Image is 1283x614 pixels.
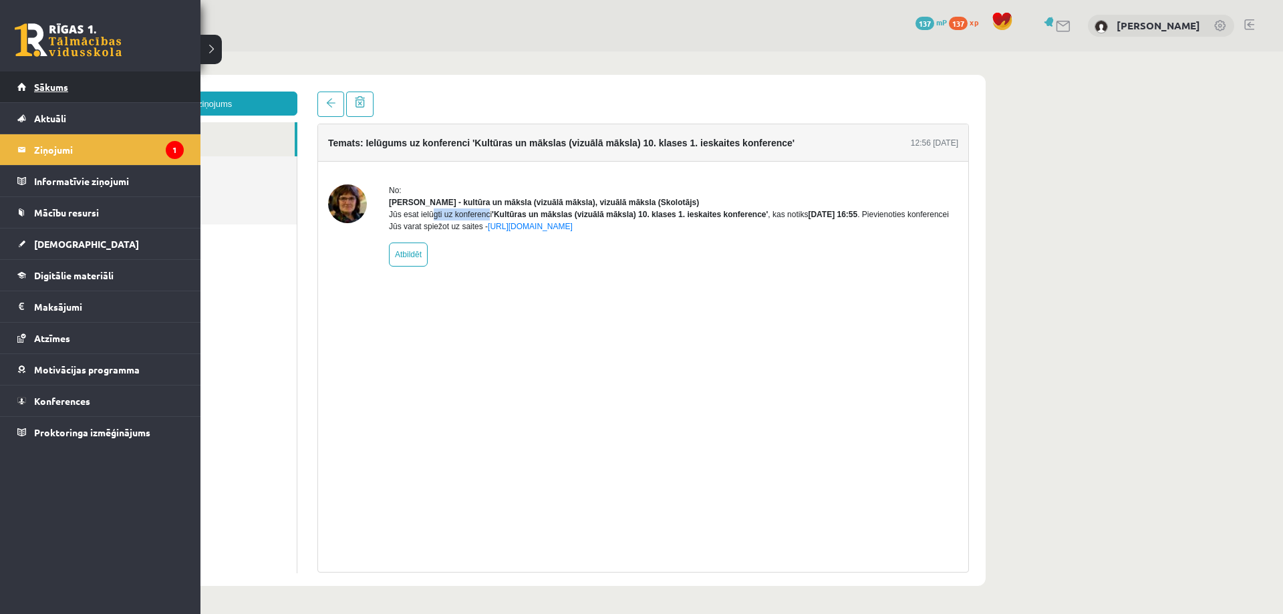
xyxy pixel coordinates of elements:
[34,206,99,218] span: Mācību resursi
[34,81,68,93] span: Sākums
[40,71,241,105] a: Ienākošie
[34,166,184,196] legend: Informatīvie ziņojumi
[335,146,646,156] strong: [PERSON_NAME] - kultūra un māksla (vizuālā māksla), vizuālā māksla (Skolotājs)
[936,17,947,27] span: mP
[34,112,66,124] span: Aktuāli
[34,269,114,281] span: Digitālie materiāli
[17,260,184,291] a: Digitālie materiāli
[949,17,968,30] span: 137
[915,17,947,27] a: 137 mP
[17,323,184,353] a: Atzīmes
[335,133,905,145] div: No:
[970,17,978,27] span: xp
[275,86,741,97] h4: Temats: Ielūgums uz konferenci 'Kultūras un mākslas (vizuālā māksla) 10. klases 1. ieskaites konf...
[34,332,70,344] span: Atzīmes
[275,133,313,172] img: Ilze Kolka - kultūra un māksla (vizuālā māksla), vizuālā māksla
[335,191,374,215] a: Atbildēt
[1095,20,1108,33] img: Emīls Miķelsons
[949,17,985,27] a: 137 xp
[915,17,934,30] span: 137
[857,86,905,98] div: 12:56 [DATE]
[17,417,184,448] a: Proktoringa izmēģinājums
[335,157,905,181] div: Jūs esat ielūgti uz konferenci , kas notiks . Pievienoties konferencei Jūs varat spiežot uz saites -
[17,197,184,228] a: Mācību resursi
[34,238,139,250] span: [DEMOGRAPHIC_DATA]
[40,139,243,173] a: Dzēstie
[17,71,184,102] a: Sākums
[34,426,150,438] span: Proktoringa izmēģinājums
[15,23,122,57] a: Rīgas 1. Tālmācības vidusskola
[17,386,184,416] a: Konferences
[17,228,184,259] a: [DEMOGRAPHIC_DATA]
[17,354,184,385] a: Motivācijas programma
[17,291,184,322] a: Maksājumi
[34,134,184,165] legend: Ziņojumi
[40,105,243,139] a: Nosūtītie
[754,158,804,168] b: [DATE] 16:55
[34,395,90,407] span: Konferences
[34,363,140,375] span: Motivācijas programma
[40,40,244,64] a: Jauns ziņojums
[34,291,184,322] legend: Maksājumi
[438,158,714,168] b: 'Kultūras un mākslas (vizuālā māksla) 10. klases 1. ieskaites konference'
[17,166,184,196] a: Informatīvie ziņojumi
[1117,19,1200,32] a: [PERSON_NAME]
[166,141,184,159] i: 1
[17,103,184,134] a: Aktuāli
[434,170,519,180] a: [URL][DOMAIN_NAME]
[17,134,184,165] a: Ziņojumi1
